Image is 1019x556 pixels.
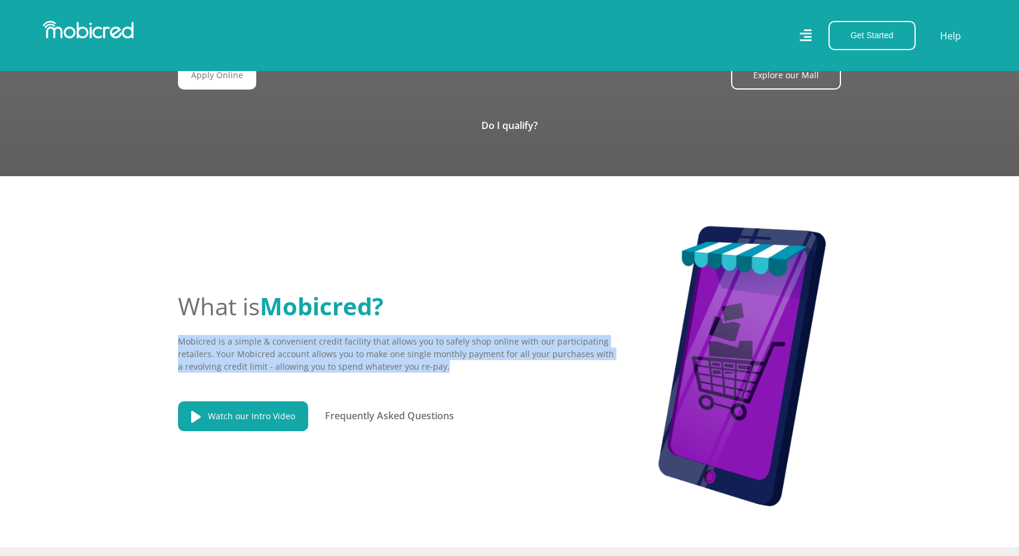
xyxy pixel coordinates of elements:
a: Watch our Intro Video [178,401,308,431]
img: Mobicred [43,21,134,39]
span: Mobicred? [260,290,383,322]
a: Do I qualify? [481,119,538,132]
h2: What is [178,292,614,321]
a: Help [940,28,962,44]
a: Explore our Mall [731,60,841,90]
p: Mobicred is a simple & convenient credit facility that allows you to safely shop online with our ... [178,335,614,373]
button: Get Started [828,21,916,50]
a: Frequently Asked Questions [325,409,454,422]
a: Apply Online [178,60,256,90]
